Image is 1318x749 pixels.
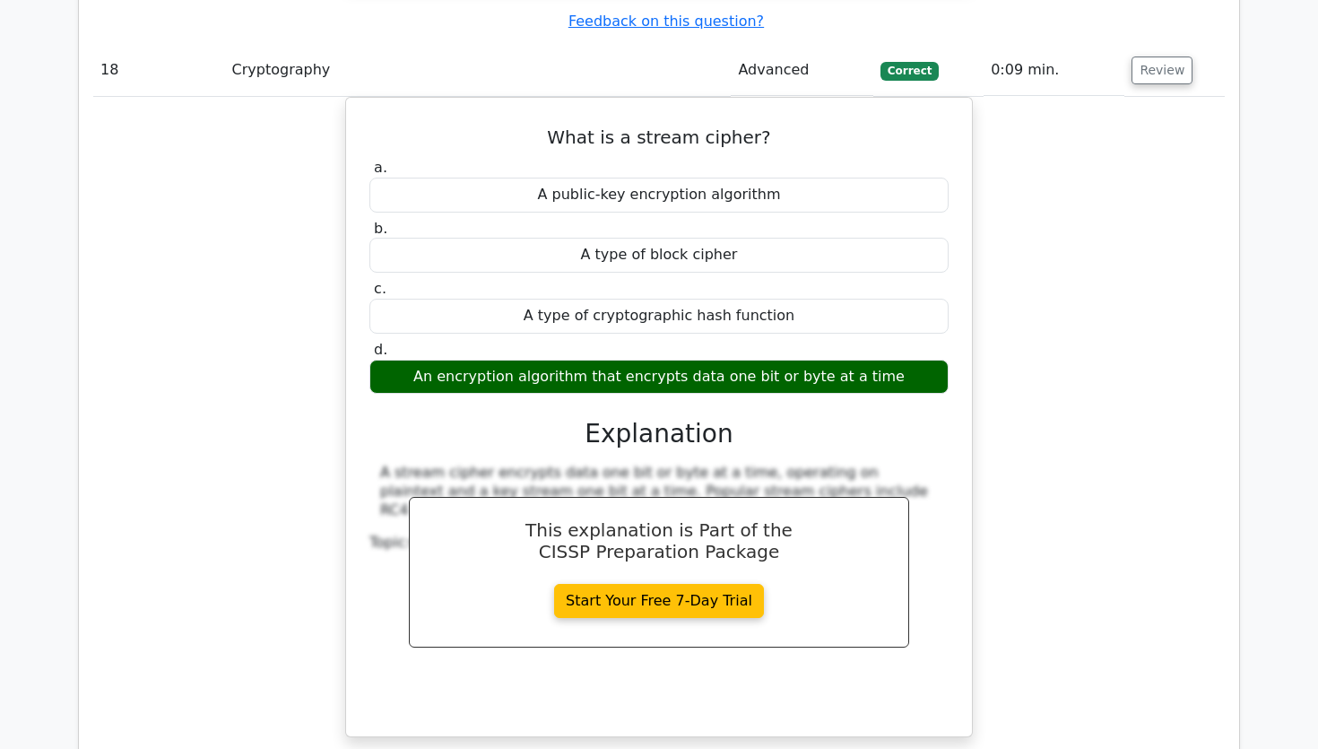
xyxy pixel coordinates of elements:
[374,159,387,176] span: a.
[369,299,949,334] div: A type of cryptographic hash function
[984,45,1124,96] td: 0:09 min.
[93,45,225,96] td: 18
[554,584,764,618] a: Start Your Free 7-Day Trial
[374,341,387,358] span: d.
[1132,57,1192,84] button: Review
[369,534,949,553] div: Topic:
[568,13,764,30] a: Feedback on this question?
[380,464,938,519] div: A stream cipher encrypts data one bit or byte at a time, operating on plaintext and a key stream ...
[369,360,949,395] div: An encryption algorithm that encrypts data one bit or byte at a time
[369,178,949,213] div: A public-key encryption algorithm
[374,280,386,297] span: c.
[731,45,872,96] td: Advanced
[369,238,949,273] div: A type of block cipher
[380,419,938,449] h3: Explanation
[880,62,939,80] span: Correct
[368,126,950,148] h5: What is a stream cipher?
[225,45,732,96] td: Cryptography
[374,220,387,237] span: b.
